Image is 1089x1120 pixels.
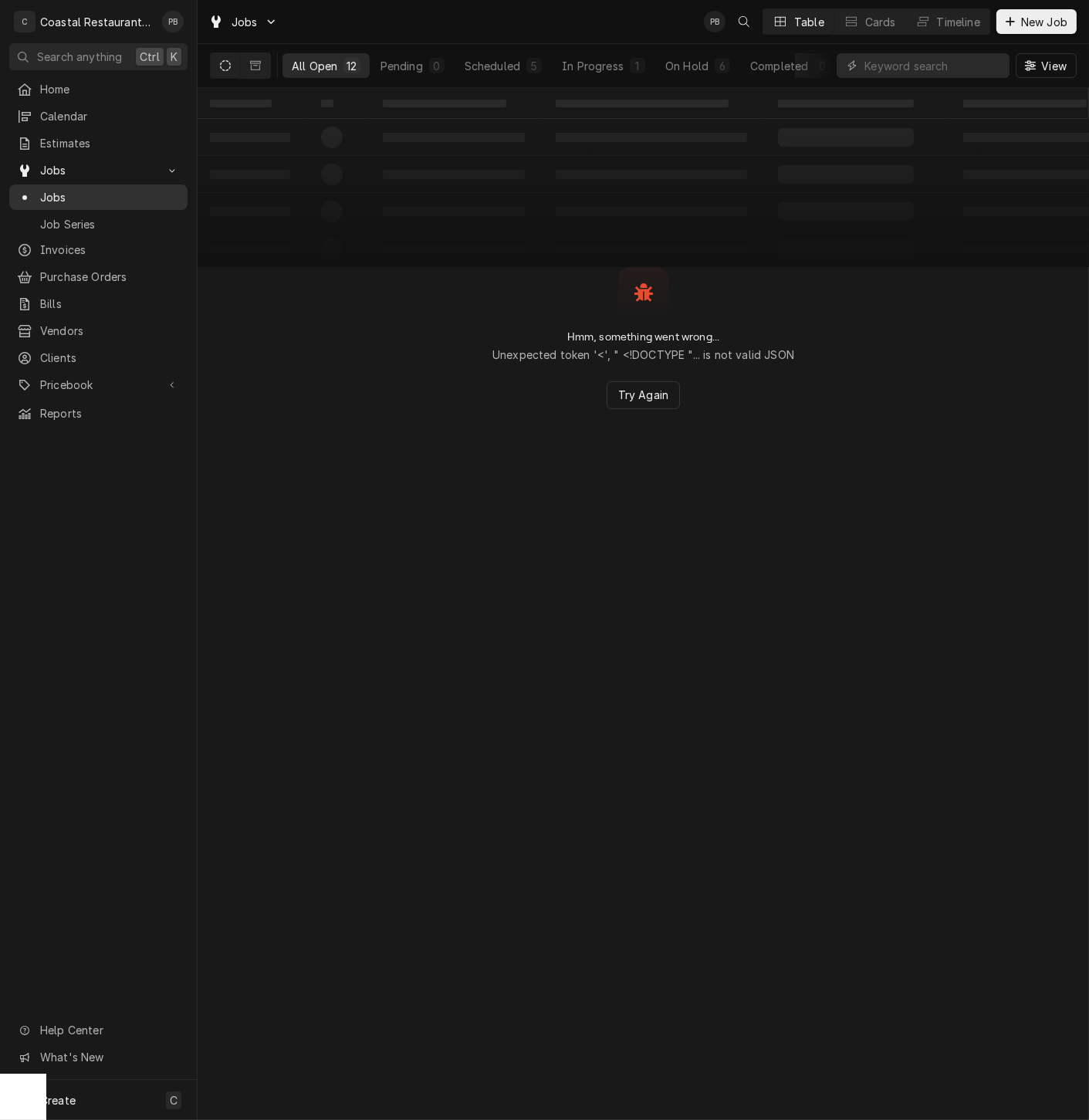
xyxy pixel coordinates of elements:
[37,49,122,65] span: Search anything
[292,58,337,74] div: All Open
[718,58,727,74] div: 6
[140,49,160,65] span: Ctrl
[492,347,794,363] p: Unexpected token '<', " <!DOCTYPE "... is not valid JSON
[1038,58,1070,74] span: View
[778,100,914,107] span: ‌
[40,189,180,205] span: Jobs
[198,88,1089,267] table: All Open Jobs List Loading
[937,14,980,30] div: Timeline
[9,76,188,102] a: Home
[40,81,180,97] span: Home
[40,269,180,285] span: Purchase Orders
[818,58,827,74] div: 0
[380,58,423,74] div: Pending
[465,58,520,74] div: Scheduled
[9,372,188,398] a: Go to Pricebook
[40,350,180,366] span: Clients
[607,381,680,409] button: Try Again
[1016,53,1077,78] button: View
[9,1017,188,1043] a: Go to Help Center
[633,58,642,74] div: 1
[210,100,272,107] span: ‌
[232,14,258,30] span: Jobs
[9,130,188,156] a: Estimates
[14,11,36,32] div: C
[9,157,188,183] a: Go to Jobs
[170,1092,178,1108] span: C
[202,9,284,35] a: Go to Jobs
[963,100,1087,107] span: ‌
[732,9,756,34] button: Open search
[704,11,725,32] div: PB
[9,1044,188,1070] a: Go to What's New
[40,323,180,339] span: Vendors
[40,1022,178,1038] span: Help Center
[556,100,729,107] span: ‌
[383,100,506,107] span: ‌
[40,242,180,258] span: Invoices
[9,237,188,262] a: Invoices
[432,58,441,74] div: 0
[347,58,357,74] div: 12
[996,9,1077,34] button: New Job
[9,103,188,129] a: Calendar
[9,401,188,426] a: Reports
[9,43,188,70] button: Search anythingCtrlK
[9,291,188,316] a: Bills
[40,135,180,151] span: Estimates
[665,58,709,74] div: On Hold
[865,14,896,30] div: Cards
[794,14,824,30] div: Table
[864,53,1002,78] input: Keyword search
[9,184,188,210] a: Jobs
[321,100,333,107] span: ‌
[1018,14,1070,30] span: New Job
[750,58,808,74] div: Completed
[40,216,180,232] span: Job Series
[9,345,188,371] a: Clients
[40,405,180,421] span: Reports
[529,58,539,74] div: 5
[40,296,180,312] span: Bills
[9,318,188,343] a: Vendors
[40,14,154,30] div: Coastal Restaurant Repair
[562,58,624,74] div: In Progress
[9,211,188,237] a: Job Series
[40,108,180,124] span: Calendar
[615,387,671,403] span: Try Again
[567,330,719,343] h2: Hmm, something went wrong...
[171,49,178,65] span: K
[40,1094,76,1107] span: Create
[162,11,184,32] div: PB
[162,11,184,32] div: Phill Blush's Avatar
[40,162,157,178] span: Jobs
[40,1049,178,1065] span: What's New
[9,264,188,289] a: Purchase Orders
[40,377,157,393] span: Pricebook
[704,11,725,32] div: Phill Blush's Avatar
